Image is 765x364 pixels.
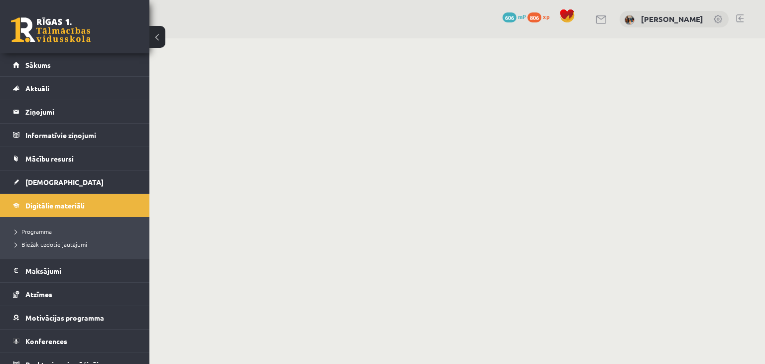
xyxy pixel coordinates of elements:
[543,12,549,20] span: xp
[15,240,139,249] a: Biežāk uzdotie jautājumi
[625,15,635,25] img: Kārlis Šūtelis
[503,12,516,22] span: 606
[25,313,104,322] span: Motivācijas programma
[25,290,52,299] span: Atzīmes
[11,17,91,42] a: Rīgas 1. Tālmācības vidusskola
[25,178,104,186] span: [DEMOGRAPHIC_DATA]
[13,77,137,100] a: Aktuāli
[15,227,52,235] span: Programma
[13,283,137,306] a: Atzīmes
[13,194,137,217] a: Digitālie materiāli
[13,259,137,282] a: Maksājumi
[13,147,137,170] a: Mācību resursi
[15,227,139,236] a: Programma
[25,154,74,163] span: Mācību resursi
[527,12,541,22] span: 806
[13,171,137,193] a: [DEMOGRAPHIC_DATA]
[25,124,137,147] legend: Informatīvie ziņojumi
[518,12,526,20] span: mP
[641,14,703,24] a: [PERSON_NAME]
[527,12,554,20] a: 806 xp
[25,259,137,282] legend: Maksājumi
[25,201,85,210] span: Digitālie materiāli
[13,330,137,353] a: Konferences
[13,306,137,329] a: Motivācijas programma
[25,60,51,69] span: Sākums
[15,240,87,248] span: Biežāk uzdotie jautājumi
[13,53,137,76] a: Sākums
[25,100,137,123] legend: Ziņojumi
[13,124,137,147] a: Informatīvie ziņojumi
[25,84,49,93] span: Aktuāli
[25,337,67,346] span: Konferences
[503,12,526,20] a: 606 mP
[13,100,137,123] a: Ziņojumi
